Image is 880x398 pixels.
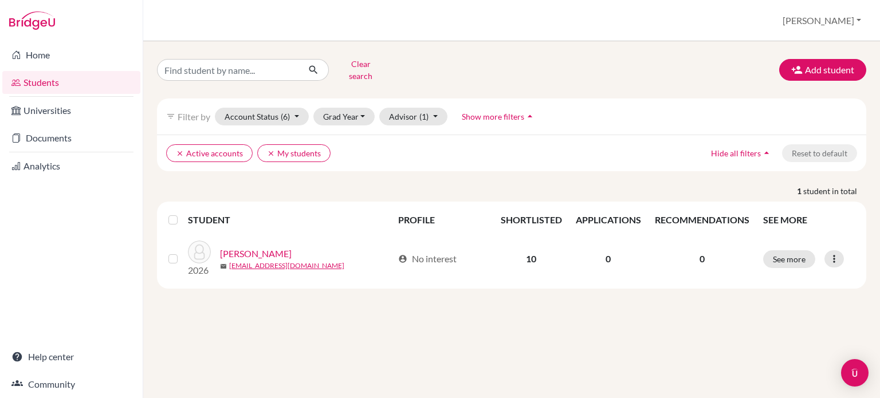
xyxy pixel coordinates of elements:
span: (6) [281,112,290,121]
p: 0 [655,252,749,266]
button: Show more filtersarrow_drop_up [452,108,545,125]
a: [EMAIL_ADDRESS][DOMAIN_NAME] [229,261,344,271]
th: APPLICATIONS [569,206,648,234]
button: clearMy students [257,144,331,162]
button: clearActive accounts [166,144,253,162]
button: See more [763,250,815,268]
th: PROFILE [391,206,493,234]
button: Grad Year [313,108,375,125]
button: Account Status(6) [215,108,309,125]
td: 10 [494,234,569,284]
a: Home [2,44,140,66]
span: account_circle [398,254,407,263]
th: SHORTLISTED [494,206,569,234]
button: Advisor(1) [379,108,447,125]
div: No interest [398,252,457,266]
i: arrow_drop_up [524,111,536,122]
a: Documents [2,127,140,149]
span: student in total [803,185,866,197]
a: Analytics [2,155,140,178]
span: mail [220,263,227,270]
th: STUDENT [188,206,391,234]
th: SEE MORE [756,206,862,234]
img: Bridge-U [9,11,55,30]
span: (1) [419,112,429,121]
p: 2026 [188,263,211,277]
div: Open Intercom Messenger [841,359,869,387]
i: clear [176,149,184,157]
a: Community [2,373,140,396]
a: Students [2,71,140,94]
button: [PERSON_NAME] [777,10,866,31]
td: 0 [569,234,648,284]
img: Lee, YongSung [188,241,211,263]
i: clear [267,149,275,157]
a: [PERSON_NAME] [220,247,292,261]
input: Find student by name... [157,59,299,81]
button: Reset to default [782,144,857,162]
span: Filter by [178,111,210,122]
th: RECOMMENDATIONS [648,206,756,234]
i: filter_list [166,112,175,121]
span: Hide all filters [711,148,761,158]
span: Show more filters [462,112,524,121]
button: Clear search [329,55,392,85]
a: Help center [2,345,140,368]
button: Hide all filtersarrow_drop_up [701,144,782,162]
strong: 1 [797,185,803,197]
button: Add student [779,59,866,81]
a: Universities [2,99,140,122]
i: arrow_drop_up [761,147,772,159]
